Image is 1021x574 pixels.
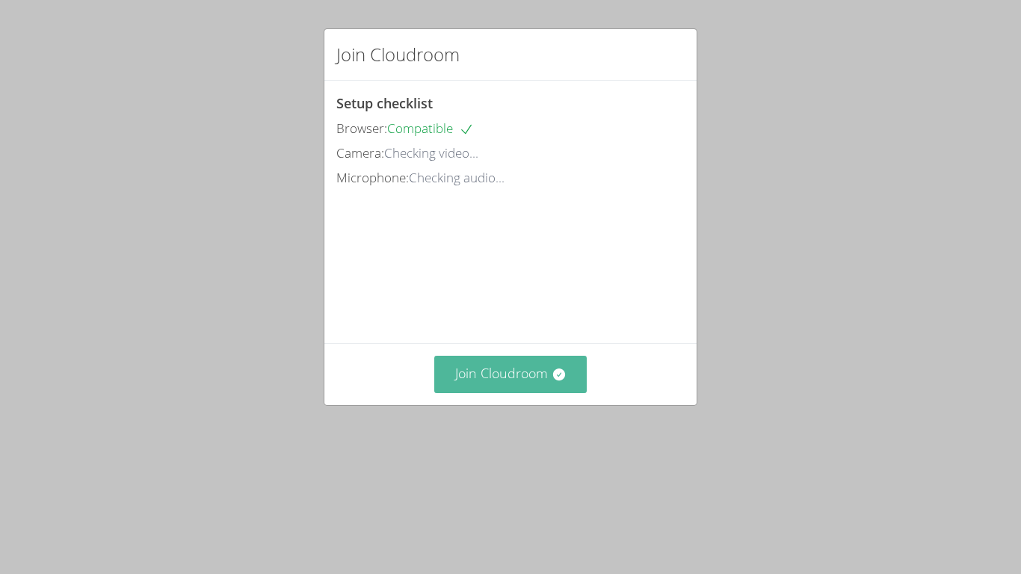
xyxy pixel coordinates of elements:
span: Microphone: [336,169,409,186]
span: Camera: [336,144,384,161]
h2: Join Cloudroom [336,41,460,68]
button: Join Cloudroom [434,356,587,392]
span: Setup checklist [336,94,433,112]
span: Checking video... [384,144,478,161]
span: Compatible [387,120,474,137]
span: Checking audio... [409,169,505,186]
span: Browser: [336,120,387,137]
